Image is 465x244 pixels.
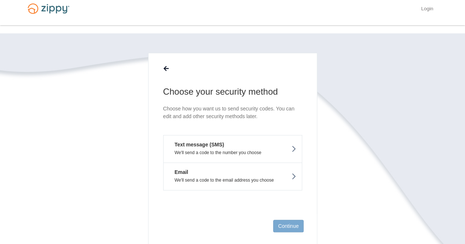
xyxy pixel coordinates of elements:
[273,220,303,232] button: Continue
[163,105,302,120] p: Choose how you want us to send security codes. You can edit and add other security methods later.
[169,178,296,183] p: We'll send a code to the email address you choose
[421,6,433,13] a: Login
[163,135,302,163] button: Text message (SMS)We'll send a code to the number you choose
[169,150,296,155] p: We'll send a code to the number you choose
[163,163,302,190] button: EmailWe'll send a code to the email address you choose
[169,168,188,176] em: Email
[163,86,302,98] h1: Choose your security method
[169,141,224,148] em: Text message (SMS)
